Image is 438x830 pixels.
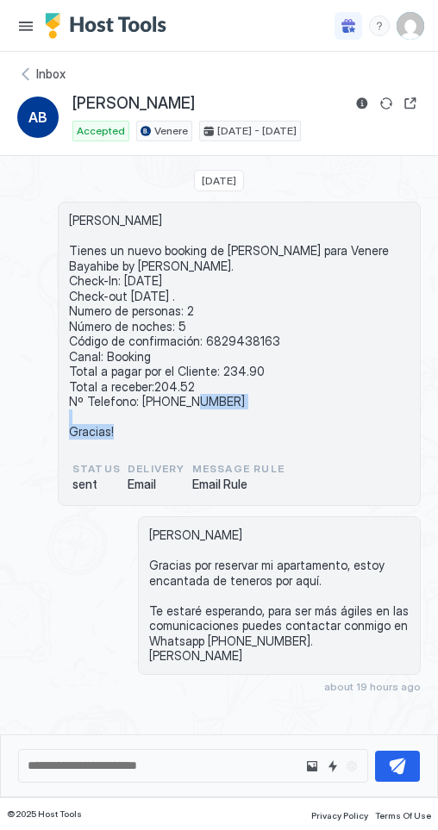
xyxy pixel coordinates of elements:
[14,14,38,38] button: Menu
[45,13,174,39] a: Host Tools Logo
[149,527,410,664] span: [PERSON_NAME] Gracias por reservar mi apartamento, estoy encantada de teneros por aquí. Te estaré...
[69,213,410,440] span: [PERSON_NAME] Tienes un nuevo booking de [PERSON_NAME] para Venere Bayahibe by [PERSON_NAME]. Che...
[128,461,185,477] span: Delivery
[376,93,397,114] button: Sync reservation
[352,93,372,114] button: Reservation information
[217,123,297,139] span: [DATE] - [DATE]
[72,461,121,477] span: status
[311,805,368,823] a: Privacy Policy
[375,805,431,823] a: Terms Of Use
[72,94,195,114] span: [PERSON_NAME]
[7,808,82,820] span: © 2025 Host Tools
[192,477,285,492] span: Email Rule
[192,461,285,477] span: Message Rule
[77,123,125,139] span: Accepted
[28,107,47,128] span: AB
[154,123,188,139] span: Venere
[375,810,431,821] span: Terms Of Use
[311,810,368,821] span: Privacy Policy
[302,756,322,777] button: Upload image
[36,66,66,82] span: Inbox
[369,16,390,36] div: menu
[128,477,185,492] span: Email
[202,174,236,187] span: [DATE]
[397,12,424,40] div: User profile
[324,680,421,693] span: about 19 hours ago
[322,756,343,777] button: Quick reply
[400,93,421,114] button: Open reservation
[72,477,121,492] span: sent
